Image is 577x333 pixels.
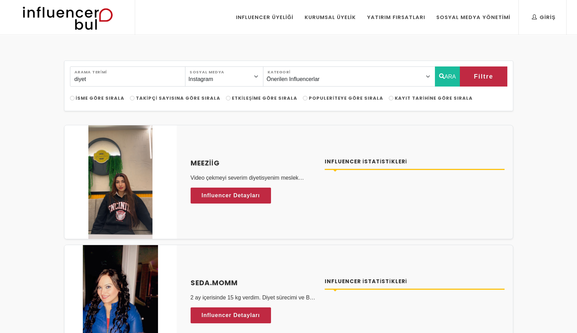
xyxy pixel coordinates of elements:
h4: Influencer İstatistikleri [325,278,505,286]
p: 2 ay içerisinde 15 kg verdim. Diyet sürecimi ve Bu serüvenimi instagram hesabımda takipçilerim il... [191,294,317,302]
span: Etkileşime Göre Sırala [232,95,297,101]
span: Influencer Detayları [202,190,260,201]
span: İsme Göre Sırala [76,95,125,101]
span: Populeriteye Göre Sırala [309,95,383,101]
div: Giriş [532,13,556,21]
a: Meeziig [191,158,317,168]
h4: Influencer İstatistikleri [325,158,505,166]
a: Influencer Detayları [191,307,271,323]
input: Populeriteye Göre Sırala [303,96,307,100]
span: Filtre [474,71,493,82]
input: Etkileşime Göre Sırala [226,96,230,100]
button: ARA [435,66,460,87]
input: Search.. [70,66,185,87]
span: Kayıt Tarihine Göre Sırala [395,95,473,101]
div: Yatırım Fırsatları [367,13,425,21]
a: Influencer Detayları [191,188,271,204]
input: İsme Göre Sırala [70,96,75,100]
div: Kurumsal Üyelik [305,13,356,21]
button: Filtre [460,66,507,87]
input: Takipçi Sayısına Göre Sırala [130,96,134,100]
span: Influencer Detayları [202,310,260,321]
div: Sosyal Medya Yönetimi [436,13,510,21]
p: Video çekmeyi severim diyetisyenim meslek hakkında videolar çekiyorum ama konunun dışına çıktığım... [191,174,317,182]
a: seda.momm [191,278,317,288]
span: Takipçi Sayısına Göre Sırala [136,95,220,101]
input: Kayıt Tarihine Göre Sırala [389,96,393,100]
div: Influencer Üyeliği [236,13,294,21]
